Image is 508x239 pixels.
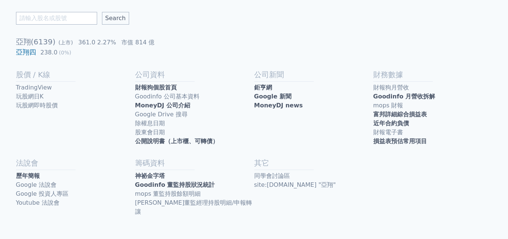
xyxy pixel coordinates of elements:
[373,128,492,137] a: 財報電子書
[373,92,492,101] a: Goodinfo 月營收拆解
[135,110,254,119] a: Google Drive 搜尋
[121,39,154,46] span: 市值 814 億
[373,83,492,92] a: 財報狗月營收
[16,158,135,168] h2: 法說會
[16,189,135,198] a: Google 投資人專區
[254,83,373,92] a: 鉅亨網
[16,92,135,101] a: 玩股網日K
[39,48,59,57] div: 238.0
[254,69,373,80] h2: 公司新聞
[16,198,135,207] a: Youtube 法說會
[135,137,254,146] a: 公開說明書（上市櫃、可轉債）
[135,198,254,216] a: [PERSON_NAME]董監經理持股明細/申報轉讓
[16,37,492,47] h1: 亞翔(6139)
[135,128,254,137] a: 股東會日期
[135,158,254,168] h2: 籌碼資料
[78,39,116,46] span: 361.0 2.27%
[135,172,254,180] a: 神祕金字塔
[254,172,373,180] a: 同學會討論區
[373,137,492,146] a: 損益表預估常用項目
[59,50,71,56] span: (0%)
[254,180,373,189] a: site:[DOMAIN_NAME] "亞翔"
[373,110,492,119] a: 富邦詳細綜合損益表
[16,83,135,92] a: TradingView
[373,69,492,80] h2: 財務數據
[135,119,254,128] a: 除權息日期
[135,189,254,198] a: mops 董監持股餘額明細
[16,101,135,110] a: 玩股網即時股價
[135,83,254,92] a: 財報狗個股首頁
[16,69,135,80] h2: 股價 / K線
[102,12,129,25] input: Search
[16,180,135,189] a: Google 法說會
[135,101,254,110] a: MoneyDJ 公司介紹
[135,92,254,101] a: Goodinfo 公司基本資料
[254,101,373,110] a: MoneyDJ news
[16,12,97,25] input: 請輸入股名或股號
[16,172,135,180] a: 歷年簡報
[58,40,73,45] span: (上市)
[373,101,492,110] a: mops 財報
[16,48,36,56] a: 亞翔四
[254,158,373,168] h2: 其它
[135,180,254,189] a: Goodinfo 董監持股狀況統計
[135,69,254,80] h2: 公司資料
[254,92,373,101] a: Google 新聞
[373,119,492,128] a: 近年合約負債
